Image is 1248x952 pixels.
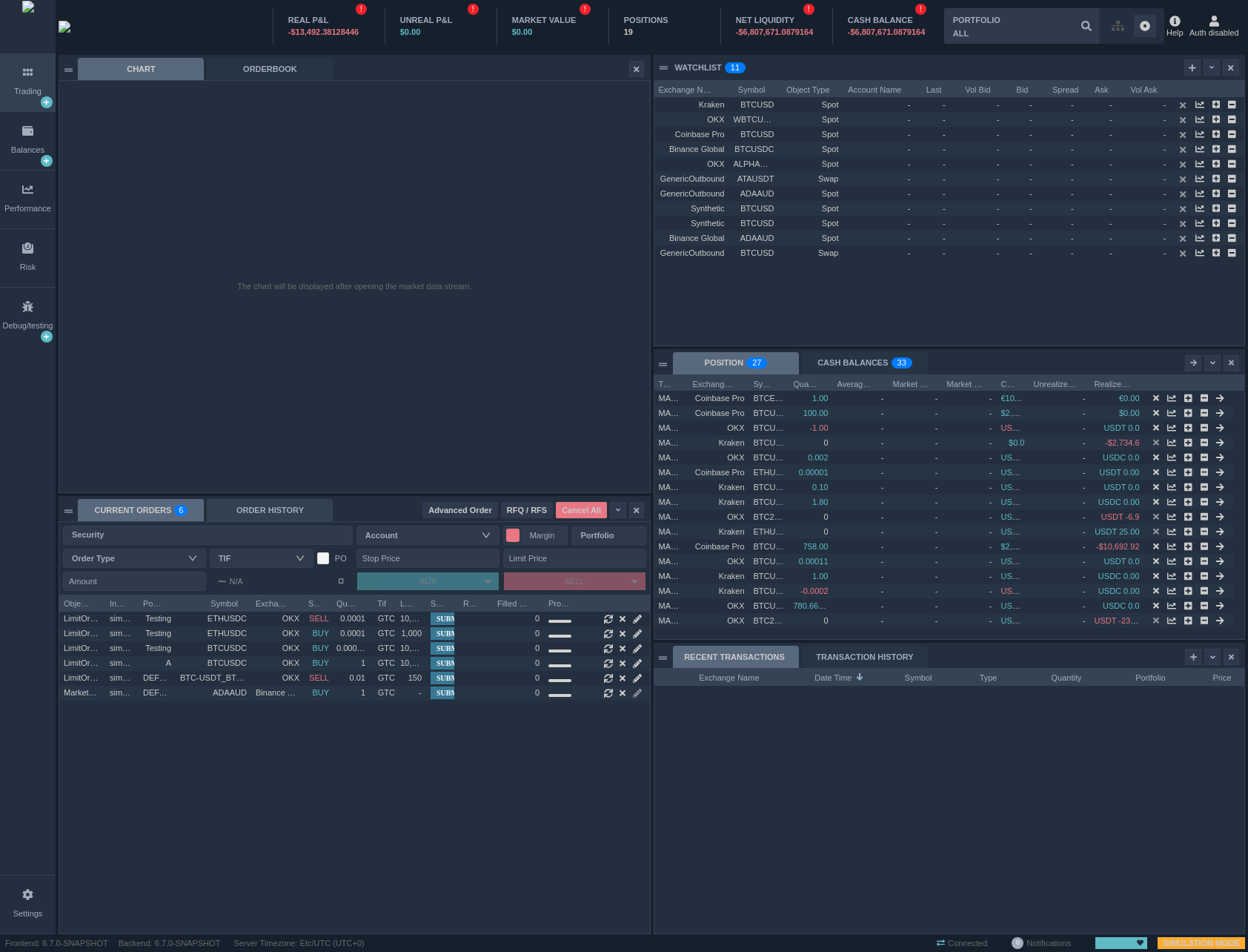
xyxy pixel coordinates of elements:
span: Spot [783,230,839,247]
span: BTCUSDC [180,640,247,657]
span: BTCUSD [734,215,774,232]
span: -$6,807,671.0879164 [736,27,814,36]
span: Swap [783,245,839,262]
span: Binance Global [669,234,725,242]
span: - [1029,159,1038,168]
span: - [1164,219,1166,228]
span: Vol Bid [960,81,991,96]
span: - [1029,204,1038,213]
span: sim428.0 [110,670,134,687]
span: Spread [1046,81,1079,96]
input: ALL [944,8,1099,44]
span: GenericOutbound [660,189,725,198]
span: Coinbase Pro [695,468,745,477]
span: Kraken [719,483,745,492]
input: Amount [63,572,206,591]
p: 3 [897,357,902,372]
span: BTCUSDC [754,598,785,615]
span: MARGIN [659,509,684,526]
div: CURRENT ORDERS [78,499,204,521]
span: - [1164,189,1166,198]
div: POSITIONS [624,14,706,27]
span: - [1164,204,1166,213]
span: - [997,100,1000,109]
span: Symbol [734,81,766,96]
span: - [881,409,884,417]
span: ADAAUD [734,230,774,247]
span: MARGIN [659,538,684,555]
span: -$2,734.6 [1105,438,1139,447]
span: - [1109,219,1118,228]
span: Exchange Name [693,375,736,390]
span: GTC [374,670,395,687]
span: 0.00001 [799,468,829,477]
span: Margin [522,528,563,543]
span: Spot [783,215,839,232]
span: Spot [783,111,839,128]
span: - [1164,145,1166,153]
span: - [935,423,938,432]
span: $0.00 [512,27,533,36]
span: sim840.0 [110,655,134,672]
span: - [997,219,1000,228]
span: - [1071,115,1079,124]
span: - [1071,219,1079,228]
span: MARGIN [659,449,684,466]
span: Spot [783,141,839,158]
img: wyden_logomark.svg [22,1,34,53]
span: MARGIN [659,553,684,570]
span: BTCEUR [754,390,785,407]
span: - [943,115,951,124]
span: ETHUSDC [180,610,247,627]
span: ATAUSDT [734,171,774,188]
span: - [989,453,992,462]
span: BTCUSD [754,405,785,422]
span: - [989,394,992,403]
span: - [908,219,911,228]
span: - [1029,130,1038,139]
div: MARKET VALUE [512,14,594,27]
span: - [1109,100,1118,109]
span: - [1109,248,1118,257]
span: Spot [783,185,839,202]
span: - [1083,468,1086,477]
span: GTC [374,684,395,701]
span: - [1071,159,1079,168]
span: - [1164,248,1166,257]
i: icon: down [296,553,305,563]
span: Unrealized P&L [1034,375,1077,390]
span: BTCUSD [754,434,785,452]
span: sim867.0 [110,625,134,642]
span: GTC [374,655,395,672]
span: BTC29U2023 [754,509,785,526]
span: - [908,100,911,109]
span: €0.00 [1119,394,1140,403]
span: - [943,234,951,242]
span: - [1109,159,1118,168]
span: BTCUSD [734,96,774,113]
span: ETHUSDT [754,464,785,481]
span: Bid [1009,81,1029,96]
span: ETHUSDC [180,625,247,642]
div: CHART [78,58,204,80]
span: - [989,468,992,477]
span: MARGIN [659,464,684,481]
span: GTC [374,640,395,657]
span: Testing [143,640,171,657]
span: BTCUSDT [754,553,785,570]
div: REAL P&L [288,14,370,27]
sup: ! [468,4,479,15]
span: BTCUSDT [754,479,785,496]
span: Auth disabled [1189,27,1239,39]
div: NET LIQUIDITY [736,14,817,27]
span: - [935,453,938,462]
span: - [997,204,1000,213]
span: - [1109,130,1118,139]
span: - [908,130,911,139]
span: LimitOrder [64,640,101,657]
span: Realized P&L [1095,375,1131,390]
span: - [881,438,884,447]
div: Risk [20,261,36,274]
span: A [143,655,171,672]
p: 2 [752,357,757,372]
